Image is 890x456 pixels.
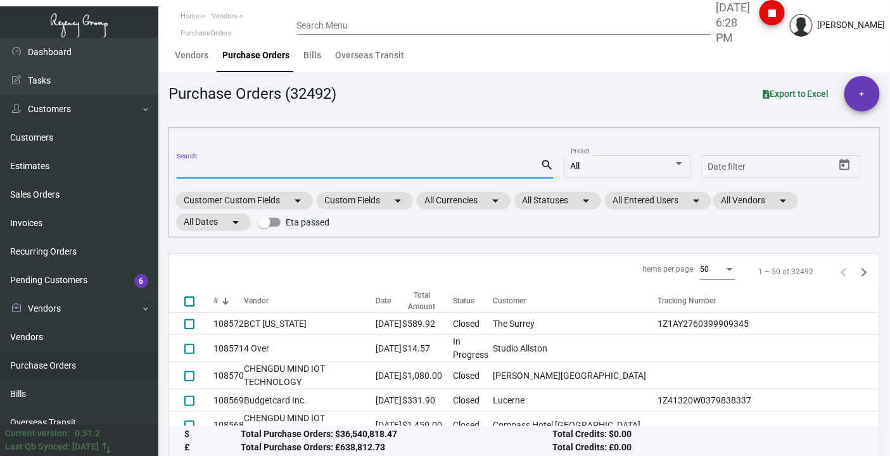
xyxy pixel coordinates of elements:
[286,215,329,230] span: Eta passed
[765,6,780,21] i: stop
[658,389,879,412] td: 1Z41320W0379838337
[493,295,658,307] div: Customer
[453,362,493,389] td: Closed
[213,295,218,307] div: #
[376,389,402,412] td: [DATE]
[376,335,402,362] td: [DATE]
[775,193,791,208] mat-icon: arrow_drop_down
[658,313,879,335] td: 1Z1AY2760399909345
[713,192,798,210] mat-chip: All Vendors
[493,295,526,307] div: Customer
[244,295,376,307] div: Vendor
[453,295,493,307] div: Status
[402,335,453,362] td: $14.57
[335,49,404,62] div: Overseas Transit
[176,213,251,231] mat-chip: All Dates
[493,335,658,362] td: Studio Allston
[700,265,735,274] mat-select: Items per page:
[376,295,391,307] div: Date
[241,428,552,441] div: Total Purchase Orders: $36,540,818.47
[790,14,813,37] img: admin@bootstrapmaster.com
[376,412,402,439] td: [DATE]
[376,362,402,389] td: [DATE]
[658,295,879,307] div: Tracking Number
[241,441,552,455] div: Total Purchase Orders: £638,812.73
[213,362,244,389] td: 108570
[453,335,493,362] td: In Progress
[493,313,658,335] td: The Surrey
[758,266,813,277] div: 1 – 50 of 32492
[184,428,241,441] div: $
[213,389,244,412] td: 108569
[854,262,874,282] button: Next page
[222,49,289,62] div: Purchase Orders
[552,441,864,455] div: Total Credits: £0.00
[402,362,453,389] td: $1,080.00
[181,12,200,20] span: Home
[417,192,511,210] mat-chip: All Currencies
[175,49,208,62] div: Vendors
[402,289,453,312] div: Total Amount
[290,193,305,208] mat-icon: arrow_drop_down
[402,389,453,412] td: $331.90
[493,389,658,412] td: Lucerne
[376,295,402,307] div: Date
[488,193,503,208] mat-icon: arrow_drop_down
[658,295,716,307] div: Tracking Number
[844,76,880,111] button: +
[493,412,658,439] td: Compass Hotel [GEOGRAPHIC_DATA]
[402,412,453,439] td: $1,450.00
[244,313,376,335] td: BCT [US_STATE]
[75,427,100,440] div: 0.51.2
[213,313,244,335] td: 108572
[453,412,493,439] td: Closed
[552,428,864,441] div: Total Credits: $0.00
[228,215,243,230] mat-icon: arrow_drop_down
[453,389,493,412] td: Closed
[605,192,711,210] mat-chip: All Entered Users
[689,193,704,208] mat-icon: arrow_drop_down
[514,192,601,210] mat-chip: All Statuses
[834,262,854,282] button: Previous page
[493,362,658,389] td: [PERSON_NAME][GEOGRAPHIC_DATA]
[376,313,402,335] td: [DATE]
[700,265,709,274] span: 50
[303,49,321,62] div: Bills
[540,158,554,173] mat-icon: search
[176,192,313,210] mat-chip: Customer Custom Fields
[5,440,99,453] div: Last Qb Synced: [DATE]
[244,295,269,307] div: Vendor
[402,289,442,312] div: Total Amount
[818,18,886,32] div: [PERSON_NAME]
[571,161,580,171] span: All
[763,89,829,99] span: Export to Excel
[184,441,241,455] div: £
[860,76,865,111] span: +
[753,82,839,105] button: Export to Excel
[181,29,232,37] span: PurchaseOrders
[758,162,819,172] input: End date
[244,412,376,439] td: CHENGDU MIND IOT TECHNOLOGY
[213,412,244,439] td: 108568
[453,313,493,335] td: Closed
[168,82,336,105] div: Purchase Orders (32492)
[402,313,453,335] td: $589.92
[213,295,244,307] div: #
[244,362,376,389] td: CHENGDU MIND IOT TECHNOLOGY
[390,193,405,208] mat-icon: arrow_drop_down
[213,335,244,362] td: 108571
[453,295,474,307] div: Status
[578,193,594,208] mat-icon: arrow_drop_down
[212,12,238,20] span: Vendors
[317,192,413,210] mat-chip: Custom Fields
[835,155,855,175] button: Open calendar
[5,427,70,440] div: Current version:
[642,263,695,275] div: Items per page:
[244,335,376,362] td: 4 Over
[708,162,747,172] input: Start date
[244,389,376,412] td: Budgetcard Inc.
